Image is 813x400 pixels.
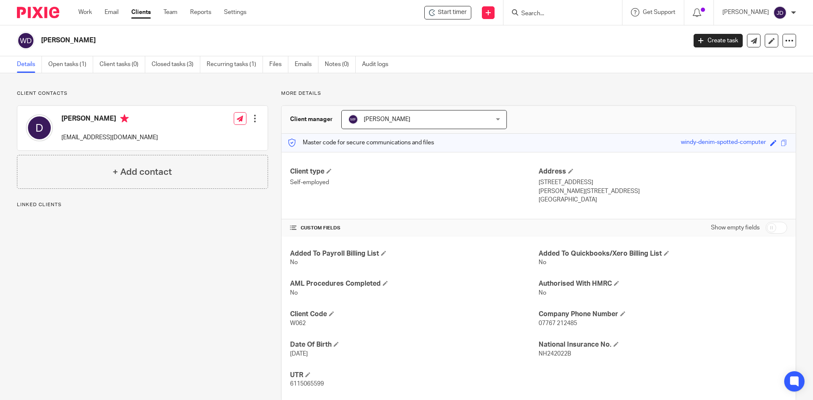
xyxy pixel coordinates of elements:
[26,114,53,141] img: svg%3E
[290,340,539,349] h4: Date Of Birth
[269,56,288,73] a: Files
[290,371,539,380] h4: UTR
[78,8,92,17] a: Work
[17,7,59,18] img: Pixie
[539,310,787,319] h4: Company Phone Number
[61,114,158,125] h4: [PERSON_NAME]
[643,9,675,15] span: Get Support
[17,56,42,73] a: Details
[290,320,306,326] span: W062
[290,249,539,258] h4: Added To Payroll Billing List
[281,90,796,97] p: More details
[290,225,539,232] h4: CUSTOM FIELDS
[348,114,358,124] img: svg%3E
[190,8,211,17] a: Reports
[424,6,471,19] div: Wallis, David
[694,34,743,47] a: Create task
[290,381,324,387] span: 6115065599
[290,259,298,265] span: No
[539,187,787,196] p: [PERSON_NAME][STREET_ADDRESS]
[290,178,539,187] p: Self-employed
[290,351,308,357] span: [DATE]
[163,8,177,17] a: Team
[539,259,546,265] span: No
[539,167,787,176] h4: Address
[438,8,467,17] span: Start timer
[539,279,787,288] h4: Authorised With HMRC
[17,90,268,97] p: Client contacts
[539,340,787,349] h4: National Insurance No.
[100,56,145,73] a: Client tasks (0)
[520,10,597,18] input: Search
[290,115,333,124] h3: Client manager
[325,56,356,73] a: Notes (0)
[48,56,93,73] a: Open tasks (1)
[17,201,268,208] p: Linked clients
[295,56,318,73] a: Emails
[152,56,200,73] a: Closed tasks (3)
[539,290,546,296] span: No
[539,178,787,187] p: [STREET_ADDRESS]
[711,223,760,232] label: Show empty fields
[17,32,35,50] img: svg%3E
[539,351,571,357] span: NH242022B
[290,290,298,296] span: No
[224,8,246,17] a: Settings
[362,56,395,73] a: Audit logs
[722,8,769,17] p: [PERSON_NAME]
[120,114,129,123] i: Primary
[773,6,787,19] img: svg%3E
[105,8,119,17] a: Email
[61,133,158,142] p: [EMAIL_ADDRESS][DOMAIN_NAME]
[539,249,787,258] h4: Added To Quickbooks/Xero Billing List
[681,138,766,148] div: windy-denim-spotted-computer
[207,56,263,73] a: Recurring tasks (1)
[290,167,539,176] h4: Client type
[131,8,151,17] a: Clients
[113,166,172,179] h4: + Add contact
[364,116,410,122] span: [PERSON_NAME]
[288,138,434,147] p: Master code for secure communications and files
[290,310,539,319] h4: Client Code
[539,320,577,326] span: 07767 212485
[290,279,539,288] h4: AML Procedures Completed
[41,36,553,45] h2: [PERSON_NAME]
[539,196,787,204] p: [GEOGRAPHIC_DATA]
